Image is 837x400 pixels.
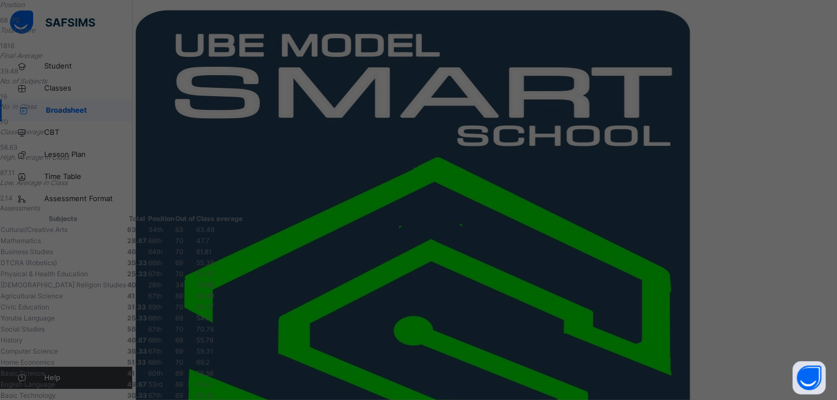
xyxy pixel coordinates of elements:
span: 40 [127,281,136,289]
span: 25.33 [127,270,147,278]
span: 28th [148,281,162,289]
span: Basic Technology [1,391,56,399]
span: 69 [175,259,183,267]
span: 66th [148,358,162,366]
span: 55.78 [196,336,213,344]
span: /70 [9,16,20,24]
span: 55.39 [196,259,214,267]
span: 69 [175,369,183,377]
span: 60.97 [196,303,214,311]
span: English Language [1,380,55,388]
span: Agricultural Science [1,292,63,300]
span: 64th [148,248,163,256]
span: Physical & Health Education [1,270,88,278]
span: 56 [127,325,136,333]
span: 69 [175,314,183,322]
span: 66th [148,259,162,267]
span: 46 [127,248,136,256]
span: 49.67 [127,380,147,388]
span: 69.39 [196,292,214,300]
span: 69 [175,336,183,344]
span: 67th [148,391,162,399]
span: 67th [148,292,162,300]
span: 68th [148,314,162,322]
span: 69 [175,292,183,300]
span: 55.56 [196,369,213,377]
span: 70 [175,270,184,278]
span: 50.63 [196,270,215,278]
span: 28.67 [127,236,147,245]
span: Yoruba Language [1,314,55,322]
span: Out of [175,214,195,223]
span: 70 [175,325,184,333]
span: History [1,336,23,344]
span: 34 [175,281,184,289]
span: Class average [196,214,243,223]
span: Cultural/Creative Arts [1,225,67,234]
span: Mathematics [1,236,41,245]
span: 36.33 [127,347,147,355]
span: [DEMOGRAPHIC_DATA] Religion Studies [1,281,126,289]
span: 69 [175,391,183,399]
span: 61.81 [196,248,212,256]
span: DTCRA (Robotics) [1,259,57,267]
span: Total [129,214,145,223]
span: Home Economics [1,358,54,366]
span: 67th [148,347,162,355]
span: 70 [175,358,184,366]
span: 69th [148,303,162,311]
span: 31.33 [127,303,146,311]
span: 67th [148,325,162,333]
span: 51.33 [127,358,146,366]
span: 41 [127,369,135,377]
span: 47.7 [196,236,210,245]
span: 25.33 [127,314,147,322]
span: Business Studies [1,248,53,256]
span: Basic Science [1,369,45,377]
span: 54.22 [196,391,214,399]
span: 34th [148,225,163,234]
span: 54.8 [196,314,210,322]
span: 55.53 [196,281,214,289]
span: 59.31 [196,347,213,355]
span: 63 [127,225,136,234]
span: 63.48 [196,225,215,234]
span: 69 [175,347,183,355]
span: 67th [148,270,162,278]
span: 70 [175,303,184,311]
span: 70 [175,236,184,245]
span: 53rd [148,380,163,388]
span: 61.22 [196,380,212,388]
span: 41 [127,292,135,300]
button: Open asap [793,361,826,394]
span: Subjects [49,214,78,223]
span: Position [148,214,174,223]
span: 66th [148,336,162,344]
span: 60th [148,369,163,377]
span: Computer Science [1,347,58,355]
span: 46.67 [127,336,147,344]
span: 70.76 [196,325,214,333]
span: 69.2 [196,358,210,366]
span: 35.33 [127,259,147,267]
span: 63 [175,225,184,234]
span: 30.33 [127,391,147,399]
span: 66th [148,236,162,245]
span: 70 [175,248,184,256]
span: 69 [175,380,183,388]
span: Social Studies [1,325,45,333]
span: Civic Education [1,303,49,311]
